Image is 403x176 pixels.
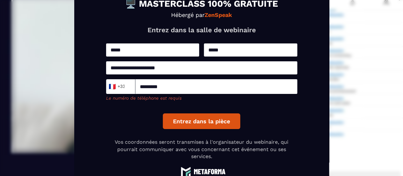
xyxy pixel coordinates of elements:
strong: ZenSpeak [205,11,232,18]
div: Search for option [106,79,135,94]
p: Vos coordonnées seront transmises à l'organisateur du webinaire, qui pourrait communiquer avec vo... [106,139,297,160]
span: +33 [110,82,123,91]
p: Hébergé par [106,11,297,18]
button: Entrez dans la pièce [163,113,240,129]
span: Le numéro de téléphone est requis [106,96,182,101]
p: Entrez dans la salle de webinaire [106,26,297,34]
input: Search for option [125,82,130,91]
span: 🇫🇷 [108,82,116,91]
